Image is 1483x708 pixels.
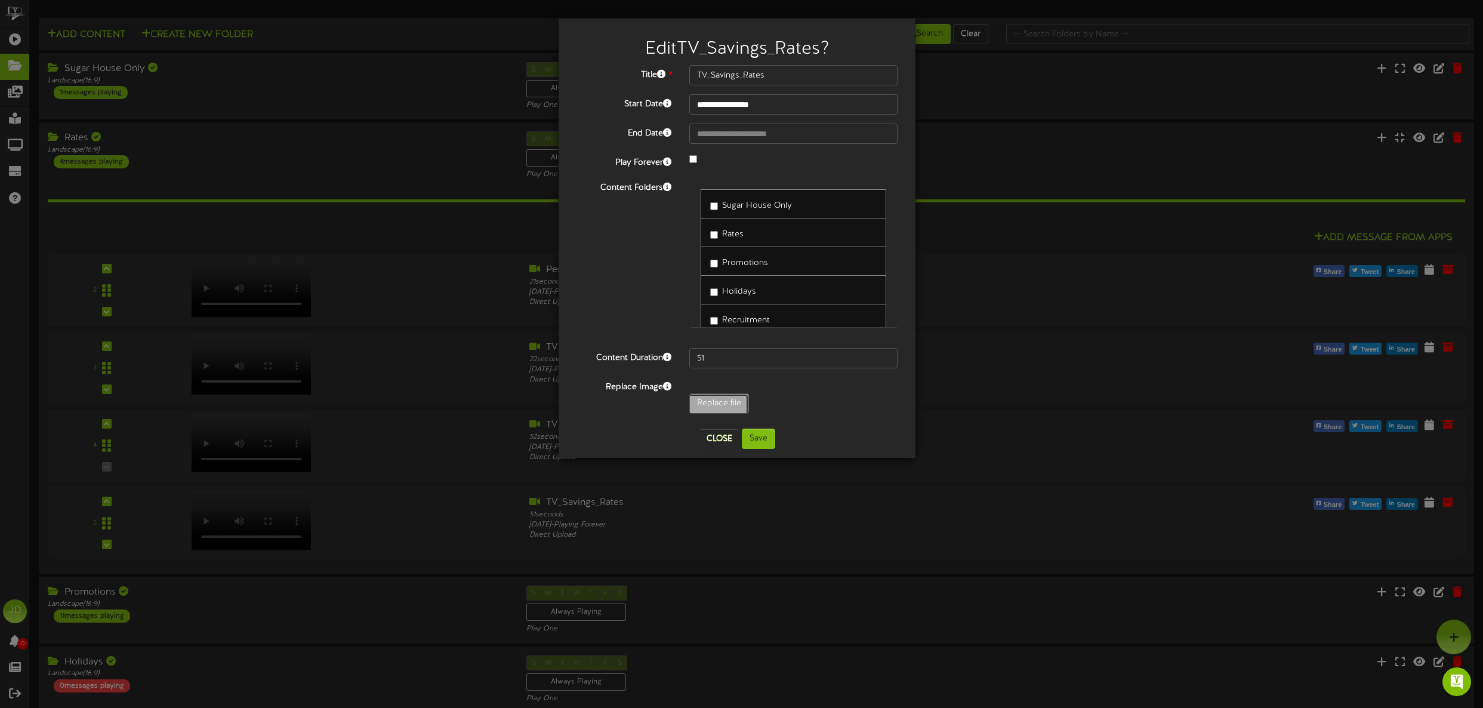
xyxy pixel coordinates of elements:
[568,178,680,194] label: Content Folders
[689,65,898,85] input: Title
[568,377,680,393] label: Replace Image
[722,287,756,296] span: Holidays
[689,348,898,368] input: 15
[710,288,718,296] input: Holidays
[568,124,680,140] label: End Date
[722,258,768,267] span: Promotions
[568,153,680,169] label: Play Forever
[722,201,792,210] span: Sugar House Only
[568,94,680,110] label: Start Date
[568,65,680,81] label: Title
[710,231,718,239] input: Rates
[568,348,680,364] label: Content Duration
[710,202,718,210] input: Sugar House Only
[710,260,718,267] input: Promotions
[710,317,718,325] input: Recruitment
[742,429,775,449] button: Save
[1442,667,1471,696] div: Open Intercom Messenger
[699,429,739,448] button: Close
[722,230,744,239] span: Rates
[576,39,898,59] h2: Edit TV_Savings_Rates ?
[722,316,770,325] span: Recruitment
